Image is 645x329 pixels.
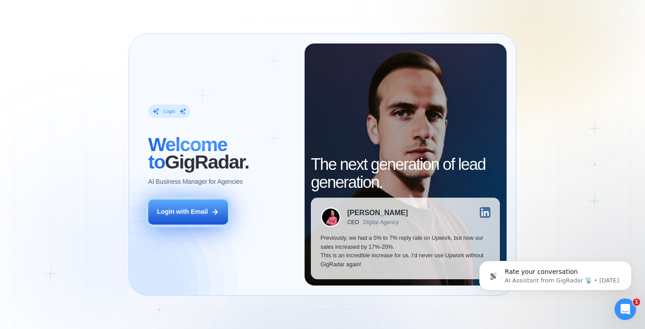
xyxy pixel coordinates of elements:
[347,209,408,216] div: [PERSON_NAME]
[148,136,295,171] h2: ‍ GigRadar.
[311,156,500,191] h2: The next generation of lead generation.
[615,299,636,320] iframe: Intercom live chat
[363,219,399,225] div: Digital Agency
[321,234,490,269] p: Previously, we had a 5% to 7% reply rate on Upwork, but now our sales increased by 17%-20%. This ...
[148,134,227,173] span: Welcome to
[163,108,175,114] div: Login
[633,299,640,306] span: 1
[466,242,645,305] iframe: Intercom notifications message
[148,177,243,186] p: AI Business Manager for Agencies
[148,199,228,225] button: Login with Email
[157,208,208,216] div: Login with Email
[347,219,359,225] div: CEO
